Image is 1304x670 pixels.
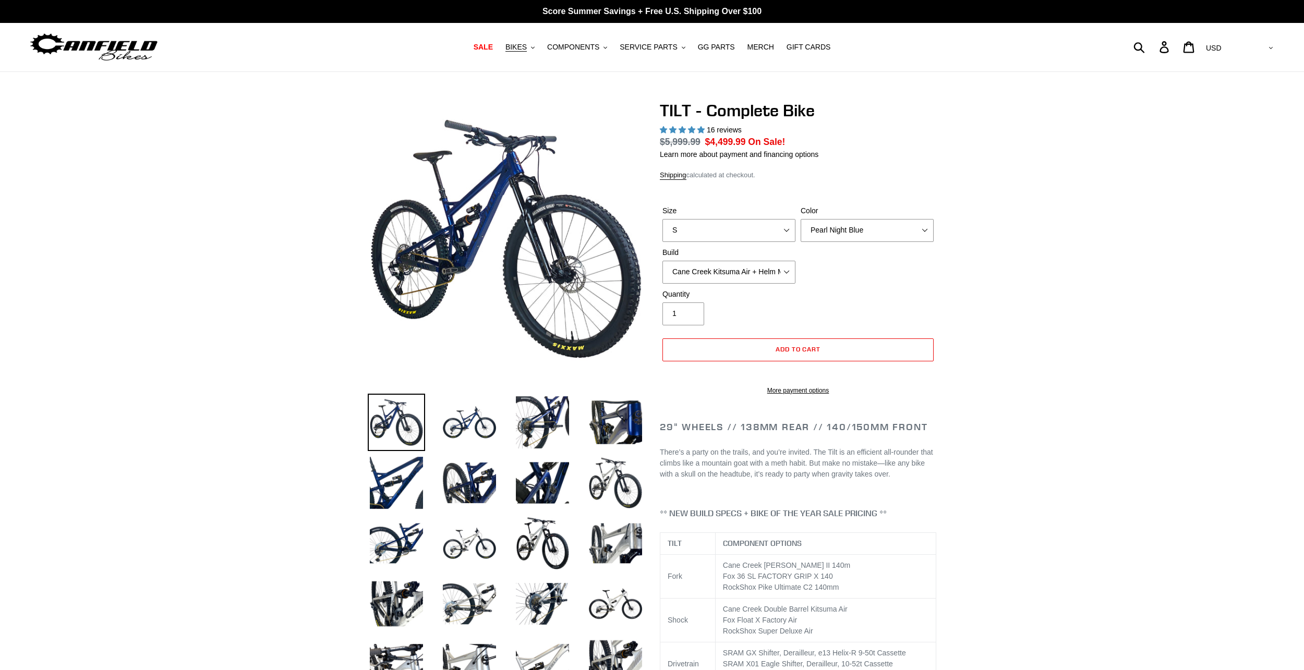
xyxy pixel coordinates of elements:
[514,454,571,511] img: Load image into Gallery viewer, TILT - Complete Bike
[660,447,936,480] p: There’s a party on the trails, and you’re invited. The Tilt is an efficient all-rounder that clim...
[468,40,498,54] a: SALE
[693,40,740,54] a: GG PARTS
[660,170,936,180] div: calculated at checkout.
[441,394,498,451] img: Load image into Gallery viewer, TILT - Complete Bike
[660,171,686,180] a: Shipping
[660,126,707,134] span: 5.00 stars
[707,126,742,134] span: 16 reviews
[587,515,644,572] img: Load image into Gallery viewer, TILT - Complete Bike
[514,575,571,632] img: Load image into Gallery viewer, TILT - Complete Bike
[660,137,701,147] s: $5,999.99
[787,43,831,52] span: GIFT CARDS
[1139,35,1166,58] input: Search
[801,205,934,216] label: Color
[742,40,779,54] a: MERCH
[698,43,735,52] span: GG PARTS
[441,454,498,511] img: Load image into Gallery viewer, TILT - Complete Bike
[660,101,936,120] h1: TILT - Complete Bike
[660,599,716,642] td: Shock
[514,394,571,451] img: Load image into Gallery viewer, TILT - Complete Bike
[715,599,936,642] td: Cane Creek Double Barrel Kitsuma Air Fox Float X Factory Air RockShox Super Deluxe Air
[747,43,774,52] span: MERCH
[587,454,644,511] img: Load image into Gallery viewer, TILT - Complete Bike
[547,43,599,52] span: COMPONENTS
[614,40,690,54] button: SERVICE PARTS
[368,394,425,451] img: Load image into Gallery viewer, TILT - Complete Bike
[662,338,934,361] button: Add to cart
[660,150,818,159] a: Learn more about payment and financing options
[776,345,821,353] span: Add to cart
[474,43,493,52] span: SALE
[705,137,746,147] span: $4,499.99
[660,421,936,433] h2: 29" Wheels // 138mm Rear // 140/150mm Front
[748,135,785,149] span: On Sale!
[542,40,612,54] button: COMPONENTS
[715,533,936,555] th: COMPONENT OPTIONS
[662,289,795,300] label: Quantity
[514,515,571,572] img: Load image into Gallery viewer, TILT - Complete Bike
[505,43,527,52] span: BIKES
[587,394,644,451] img: Load image into Gallery viewer, TILT - Complete Bike
[500,40,540,54] button: BIKES
[441,575,498,632] img: Load image into Gallery viewer, TILT - Complete Bike
[660,555,716,599] td: Fork
[368,575,425,632] img: Load image into Gallery viewer, TILT - Complete Bike
[29,31,159,64] img: Canfield Bikes
[662,205,795,216] label: Size
[587,575,644,632] img: Load image into Gallery viewer, TILT - Complete Bike
[660,508,936,518] h4: ** NEW BUILD SPECS + BIKE OF THE YEAR SALE PRICING **
[662,247,795,258] label: Build
[368,515,425,572] img: Load image into Gallery viewer, TILT - Complete Bike
[368,454,425,511] img: Load image into Gallery viewer, TILT - Complete Bike
[660,533,716,555] th: TILT
[441,515,498,572] img: Load image into Gallery viewer, TILT - Complete Bike
[662,386,934,395] a: More payment options
[620,43,677,52] span: SERVICE PARTS
[715,555,936,599] td: Cane Creek [PERSON_NAME] II 140m Fox 36 SL FACTORY GRIP X 140 RockShox Pike Ultimate C2 140mm
[781,40,836,54] a: GIFT CARDS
